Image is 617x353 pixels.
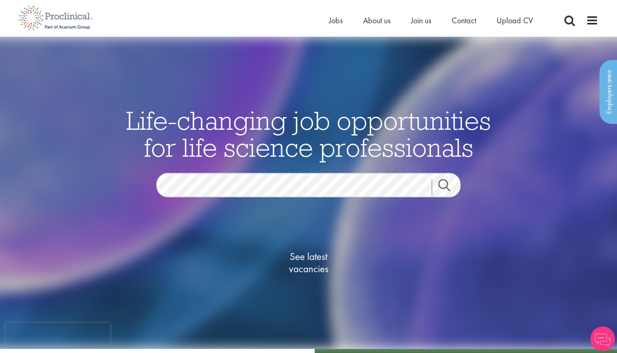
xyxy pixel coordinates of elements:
a: Upload CV [497,15,533,26]
a: See latestvacancies [268,218,349,307]
a: Contact [452,15,476,26]
iframe: reCAPTCHA [6,323,110,347]
a: Join us [411,15,431,26]
a: About us [363,15,391,26]
span: Life-changing job opportunities for life science professionals [126,104,491,163]
a: Job search submit button [432,179,467,195]
span: See latest vacancies [268,250,349,275]
img: Chatbot [590,326,615,351]
a: Jobs [329,15,343,26]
